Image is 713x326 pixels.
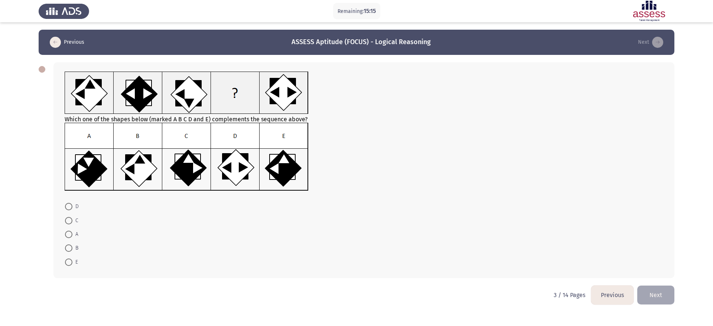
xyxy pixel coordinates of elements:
[72,258,78,267] span: E
[65,123,309,191] img: UkFYYl8wNDZfQi5wbmcxNjkxMzAwNTgyNTgx.png
[65,72,309,114] img: UkFYYl8wNDZfQS5wbmcxNjkxMzAwNTc0OTM2.png
[554,292,585,299] p: 3 / 14 Pages
[624,1,674,22] img: Assessment logo of ASSESS Focus 4 Module Assessment (EN/AR) (Basic - IB)
[338,7,376,16] p: Remaining:
[72,244,78,253] span: B
[72,202,79,211] span: D
[72,216,78,225] span: C
[65,72,663,192] div: Which one of the shapes below (marked A B C D and E) complements the sequence above?
[292,37,431,47] h3: ASSESS Aptitude (FOCUS) - Logical Reasoning
[39,1,89,22] img: Assess Talent Management logo
[636,36,665,48] button: load next page
[637,286,674,304] button: load next page
[48,36,87,48] button: load previous page
[364,7,376,14] span: 15:15
[591,286,634,304] button: load previous page
[72,230,78,239] span: A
